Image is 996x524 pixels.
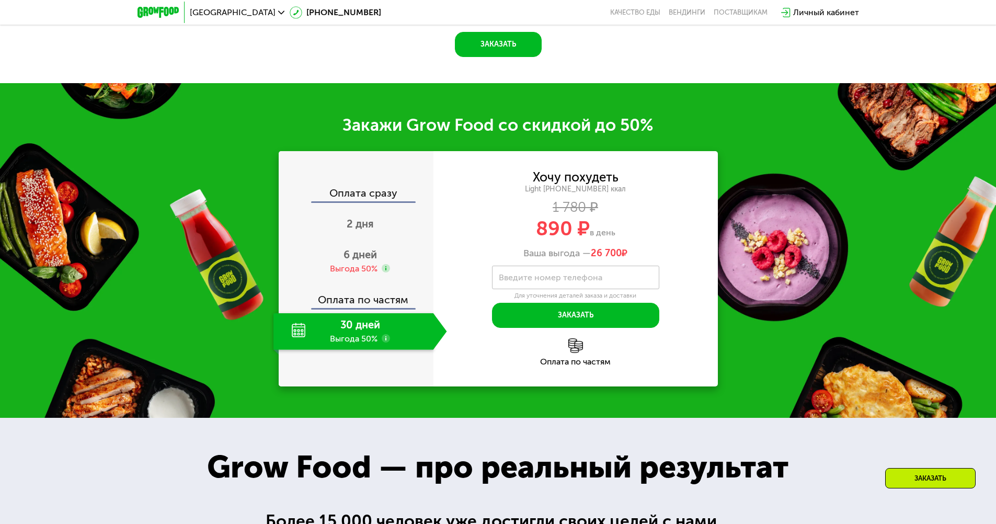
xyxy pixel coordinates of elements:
span: ₽ [591,248,627,259]
a: [PHONE_NUMBER] [290,6,381,19]
div: Ваша выгода — [433,248,718,259]
a: Вендинги [669,8,705,17]
button: Заказать [455,32,542,57]
div: поставщикам [714,8,768,17]
span: 26 700 [591,247,622,259]
div: Личный кабинет [793,6,859,19]
span: 6 дней [344,248,377,261]
button: Заказать [492,303,659,328]
div: Оплата по частям [280,284,433,308]
a: Качество еды [610,8,660,17]
div: 1 780 ₽ [433,202,718,213]
div: Grow Food — про реальный результат [184,443,811,491]
div: Light [PHONE_NUMBER] ккал [433,185,718,194]
div: Для уточнения деталей заказа и доставки [492,292,659,300]
img: l6xcnZfty9opOoJh.png [568,338,583,353]
div: Заказать [885,468,976,488]
label: Введите номер телефона [499,275,602,280]
div: Оплата сразу [280,188,433,201]
div: Выгода 50% [330,263,377,275]
span: [GEOGRAPHIC_DATA] [190,8,276,17]
span: 890 ₽ [536,217,590,241]
div: Оплата по частям [433,358,718,366]
div: Хочу похудеть [533,172,619,183]
span: 2 дня [347,218,374,230]
span: в день [590,227,615,237]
